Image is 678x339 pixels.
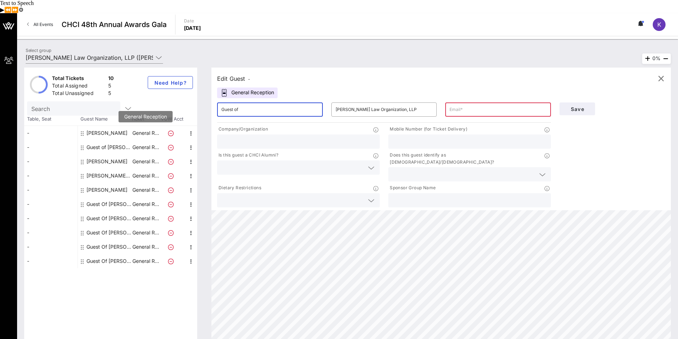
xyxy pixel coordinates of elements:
div: - [24,254,78,268]
p: General R… [131,211,160,226]
div: 5 [108,82,114,91]
span: All Events [33,22,53,27]
div: General Reception [217,88,278,98]
button: Settings [19,6,23,13]
div: Guest of Olivarez Madruga Law Organization, LLP [86,140,131,154]
button: Previous [4,6,11,13]
div: - [24,226,78,240]
div: Rick Olivarez [86,183,127,197]
div: Dotti Mavromatis [86,126,127,140]
div: Javier Llano [86,154,127,169]
div: - [24,240,78,254]
p: General R… [131,197,160,211]
input: Last Name* [336,104,433,115]
p: General R… [131,140,160,154]
div: 10 [108,75,114,84]
div: Guest Of Olivarez Madruga Law Organization, LLP [86,240,131,254]
div: 0% [642,53,671,64]
span: K [657,21,661,28]
label: Select group [26,48,51,53]
div: - [24,197,78,211]
div: - [24,126,78,140]
div: Guest Of Olivarez Madruga Law Organization, LLP [86,211,131,226]
input: First Name* [221,104,319,115]
div: - [24,183,78,197]
p: Mobile Number (for Ticket Delivery) [388,126,467,133]
p: Date [184,17,201,25]
p: Dietary Restrictions [217,184,261,192]
div: Edit Guest [217,74,250,84]
div: 5 [108,90,114,99]
button: Forward [11,6,19,13]
div: Guest Of Olivarez Madruga Law Organization, LLP [86,197,131,211]
span: Guest Name [78,116,131,123]
div: - [24,154,78,169]
a: All Events [23,19,57,30]
p: Is this guest a CHCI Alumni? [217,152,278,159]
p: General R… [131,240,160,254]
p: Does this guest identify as [DEMOGRAPHIC_DATA]/[DEMOGRAPHIC_DATA]? [388,152,545,166]
button: Need Help? [148,76,193,89]
p: General R… [131,154,160,169]
span: VOW Acct [159,116,184,123]
span: Save [565,106,589,112]
div: Total Unassigned [52,90,105,99]
div: Michelle Peña Labrada [86,169,131,183]
div: Total Tickets [52,75,105,84]
p: Company/Organization [217,126,268,133]
span: Ticket [131,116,159,123]
div: K [653,18,666,31]
span: - [248,76,250,82]
span: Table, Seat [24,116,78,123]
div: - [24,169,78,183]
div: - [24,211,78,226]
div: Guest Of Olivarez Madruga Law Organization, LLP [86,254,131,268]
input: Email* [450,104,547,115]
div: Total Assigned [52,82,105,91]
span: Need Help? [154,80,187,86]
p: General R… [131,183,160,197]
p: General R… [131,226,160,240]
p: General R… [131,169,160,183]
div: Guest Of Olivarez Madruga Law Organization, LLP [86,226,131,240]
div: - [24,140,78,154]
p: [DATE] [184,25,201,32]
p: Sponsor Group Name [388,184,436,192]
button: Save [559,102,595,115]
span: CHCI 48th Annual Awards Gala [62,19,167,30]
p: General R… [131,254,160,268]
p: General R… [131,126,160,140]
